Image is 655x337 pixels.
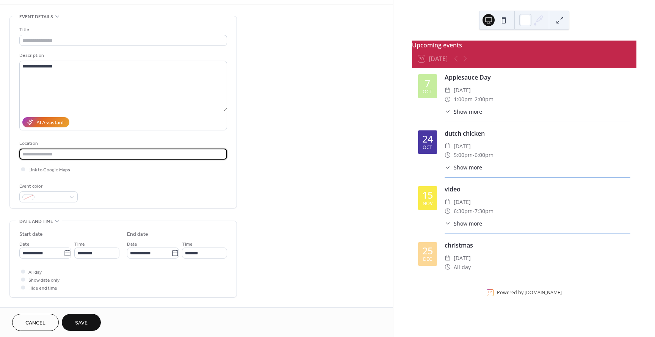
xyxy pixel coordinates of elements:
button: ​Show more [445,219,482,227]
span: 7:30pm [475,207,494,216]
div: Oct [423,145,432,150]
span: 1:00pm [454,95,473,104]
div: Event color [19,182,76,190]
button: ​Show more [445,163,482,171]
span: Time [182,240,193,248]
span: All day [454,263,471,272]
span: Link to Google Maps [28,166,70,174]
div: Description [19,52,226,60]
div: ​ [445,263,451,272]
span: Show date only [28,276,60,284]
div: Location [19,140,226,147]
div: ​ [445,108,451,116]
span: Show more [454,108,482,116]
span: [DATE] [454,254,471,263]
div: video [445,185,630,194]
div: ​ [445,254,451,263]
span: 6:00pm [475,150,494,160]
span: Cancel [25,319,45,327]
span: All day [28,268,42,276]
div: Title [19,26,226,34]
div: 7 [425,78,430,88]
span: Show more [454,219,482,227]
span: Event details [19,13,53,21]
span: 5:00pm [454,150,473,160]
span: Time [74,240,85,248]
span: Save [75,319,88,327]
span: 6:30pm [454,207,473,216]
span: [DATE] [454,142,471,151]
span: Hide end time [28,284,57,292]
div: Applesauce Day [445,73,630,82]
span: Date [127,240,137,248]
button: Save [62,314,101,331]
span: Date and time [19,218,53,226]
div: Dec [423,257,432,262]
div: Upcoming events [412,41,636,50]
div: ​ [445,207,451,216]
span: 2:00pm [475,95,494,104]
div: Start date [19,230,43,238]
div: 15 [422,190,433,200]
div: ​ [445,150,451,160]
div: ​ [445,95,451,104]
div: Oct [423,89,432,94]
div: dutch chicken [445,129,630,138]
div: ​ [445,163,451,171]
span: [DATE] [454,86,471,95]
span: - [473,150,475,160]
span: - [473,207,475,216]
a: [DOMAIN_NAME] [525,289,562,296]
div: ​ [445,197,451,207]
button: AI Assistant [22,117,69,127]
span: Date [19,240,30,248]
div: ​ [445,219,451,227]
div: christmas [445,241,630,250]
div: 24 [422,134,433,144]
div: End date [127,230,148,238]
span: Show more [454,163,482,171]
div: AI Assistant [36,119,64,127]
button: ​Show more [445,108,482,116]
div: 25 [422,246,433,255]
span: - [473,95,475,104]
div: Powered by [497,289,562,296]
span: [DATE] [454,197,471,207]
div: ​ [445,86,451,95]
button: Cancel [12,314,59,331]
div: Nov [423,201,432,206]
div: ​ [445,142,451,151]
span: Recurring event [19,307,60,315]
